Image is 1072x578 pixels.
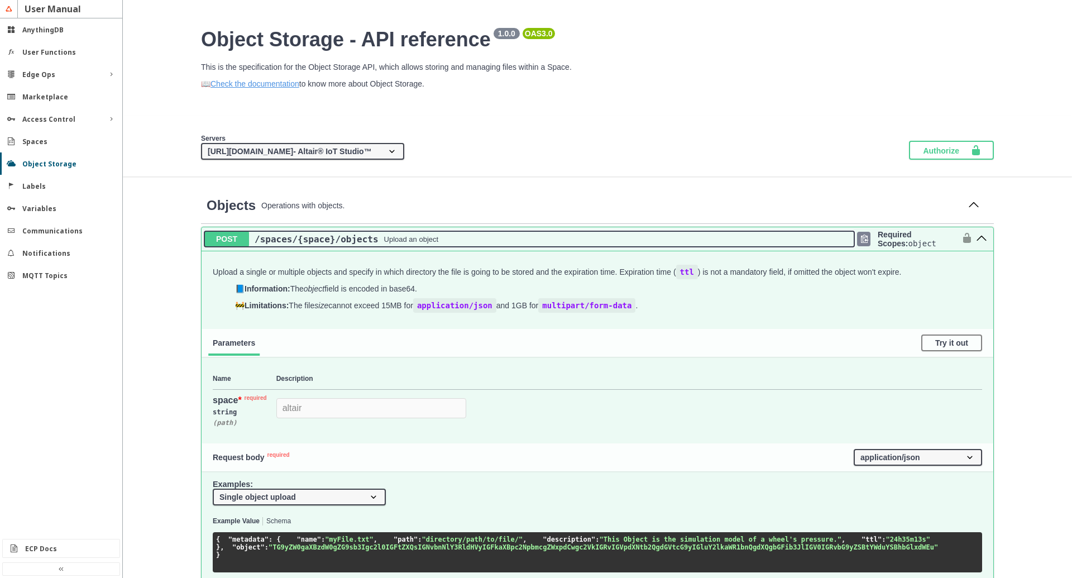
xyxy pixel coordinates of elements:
[297,536,321,543] span: "name"
[384,235,439,243] div: Upload an object
[213,518,260,526] button: Example Value
[201,63,994,71] p: This is the specification for the Object Storage API, which allows storing and managing files wit...
[374,536,377,543] span: ,
[538,298,635,313] code: multipart/form-data
[201,28,994,51] h2: Object Storage - API reference
[245,284,290,293] strong: Information:
[213,453,854,462] h4: Request body
[676,265,698,279] code: ttl
[201,79,994,88] p: 📖 to know more about Object Storage.
[862,536,882,543] span: "ttl"
[304,284,324,293] em: object
[595,536,599,543] span: :
[923,145,970,156] span: Authorize
[204,231,249,247] span: POST
[314,301,328,310] em: size
[235,301,960,310] p: 🚧 The file cannot exceed 15MB for and 1GB for .
[857,232,870,246] div: Copy to clipboard
[599,536,841,543] span: "This Object is the simulation model of a wheel's pressure."
[886,536,930,543] span: "24h35m13s"
[956,230,973,248] button: authorization button unlocked
[841,536,845,543] span: ,
[265,543,269,551] span: :
[276,368,982,390] th: Description
[321,536,325,543] span: :
[255,234,379,245] span: /spaces /{space} /objects
[213,395,270,405] div: space
[266,518,291,526] button: Schema
[276,398,466,418] input: space
[269,536,281,543] span: : {
[973,232,990,246] button: post ​/spaces​/{space}​/objects
[269,543,938,551] span: "TG9yZW0gaXBzdW0gZG9sb3Igc2l0IGFtZXQsIGNvbnNlY3RldHVyIGFkaXBpc2NpbmcgZWxpdCwgc2VkIGRvIGVpdXNtb2Qg...
[255,234,379,245] a: /spaces/{space}/objects
[882,536,886,543] span: :
[325,536,374,543] span: "myFile.txt"
[228,536,269,543] span: "metadata"
[854,449,982,466] select: Request content type
[213,405,276,419] div: string
[525,29,553,38] pre: OAS 3.0
[245,301,289,310] strong: Limitations:
[213,338,255,347] span: Parameters
[216,536,220,543] span: {
[216,536,938,559] code: }, }
[394,536,418,543] span: "path"
[261,201,959,210] p: Operations with objects.
[207,198,256,213] a: Objects
[418,536,422,543] span: :
[921,335,982,351] button: Try it out
[413,298,496,313] code: application/json
[908,239,936,248] code: object
[213,368,276,390] th: Name
[210,79,299,88] a: Check the documentation
[965,197,983,214] button: Collapse operation
[909,141,994,160] button: Authorize
[523,536,527,543] span: ,
[543,536,595,543] span: "description"
[235,284,960,293] p: 📘 The field is encoded in base64.
[232,543,265,551] span: "object"
[878,230,912,248] b: Required Scopes:
[422,536,523,543] span: "directory/path/to/file/"
[201,135,226,142] span: Servers
[213,480,253,489] span: Examples:
[213,267,982,276] p: Upload a single or multiple objects and specify in which directory the file is going to be stored...
[213,419,276,427] div: ( path )
[204,231,854,247] button: POST/spaces/{space}/objectsUpload an object
[496,29,518,38] pre: 1.0.0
